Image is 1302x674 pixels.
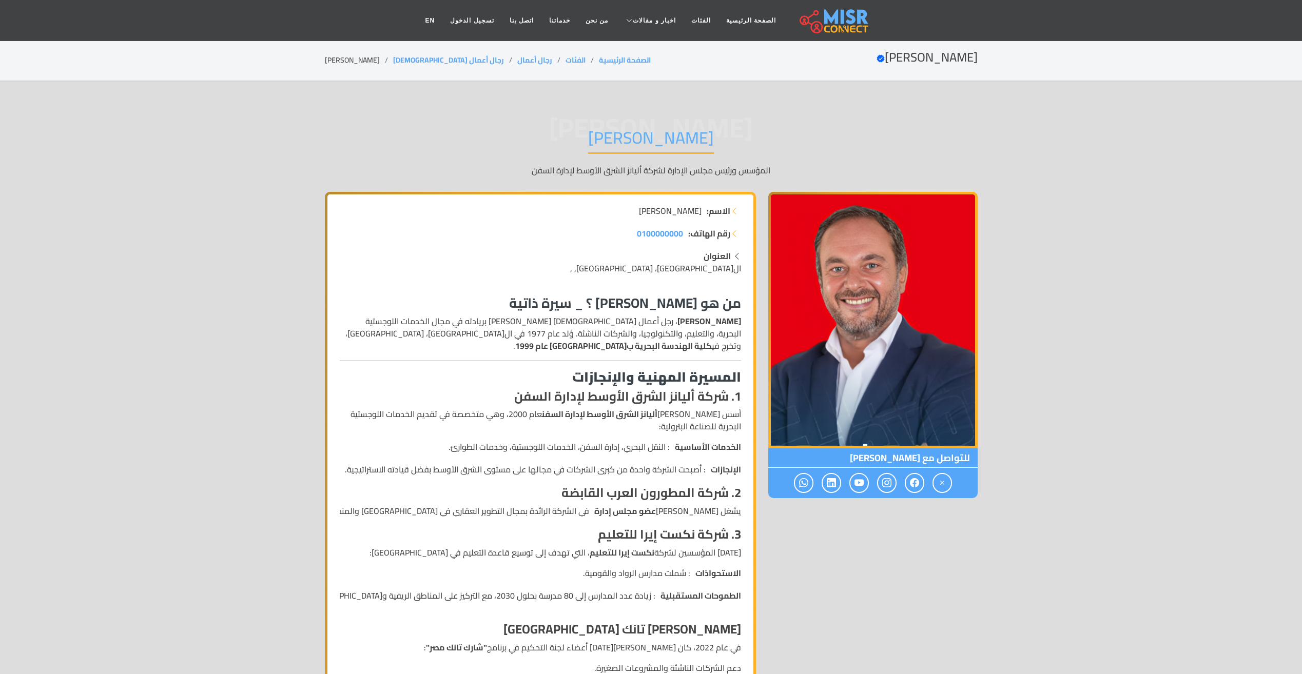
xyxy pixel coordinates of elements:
[325,164,978,176] p: المؤسس ورئيس مجلس الإدارة لشركة أليانز الشرق الأوسط لإدارة السفن
[304,589,741,602] li: : زيادة عدد المدارس إلى 80 مدرسة بحلول 2030، مع التركيز على المناطق الريفية و[GEOGRAPHIC_DATA].
[718,11,784,30] a: الصفحة الرئيسية
[768,192,978,448] img: أحمد طارق خليل
[768,448,978,468] span: للتواصل مع [PERSON_NAME]
[503,618,741,641] strong: [PERSON_NAME] تانك [GEOGRAPHIC_DATA]
[598,523,741,546] strong: 3. شركة نكست إيرا للتعليم
[639,205,702,217] span: [PERSON_NAME]
[442,11,501,30] a: تسجيل الدخول
[515,338,712,353] strong: كلية الهندسة البحرية ب[GEOGRAPHIC_DATA] عام 1999
[800,8,868,33] img: main.misr_connect
[633,16,676,25] span: اخبار و مقالات
[695,567,741,579] strong: الاستحواذات
[340,641,741,653] p: في عام 2022، كان [PERSON_NAME][DATE] أعضاء لجنة التحكيم في برنامج :
[340,546,741,559] p: [DATE] المؤسسين لشركة ، التي تهدف إلى توسيع قاعدة التعليم في [GEOGRAPHIC_DATA]:
[637,226,683,241] span: 0100000000
[675,441,741,453] strong: الخدمات الأساسية
[599,53,651,67] a: الصفحة الرئيسية
[340,441,741,453] li: : النقل البحري، إدارة السفن، الخدمات اللوجستية، وخدمات الطوارئ.
[637,227,683,240] a: 0100000000
[340,505,741,517] li: يشغل [PERSON_NAME] في الشركة الرائدة بمجال التطوير العقاري في [GEOGRAPHIC_DATA] والمنطقة.
[688,227,730,240] strong: رقم الهاتف:
[340,295,741,311] h3: من هو [PERSON_NAME] ؟ _ سيرة ذاتية
[340,408,741,432] p: أسس [PERSON_NAME] عام 2000، وهي متخصصة في تقديم الخدمات اللوجستية البحرية للصناعة البترولية:
[393,53,504,67] a: رجال أعمال [DEMOGRAPHIC_DATA]
[561,481,741,504] strong: 2. شركة المطورون العرب القابضة
[541,11,578,30] a: خدماتنا
[594,505,656,517] strong: عضو مجلس إدارة
[570,261,741,276] span: ال[GEOGRAPHIC_DATA]، [GEOGRAPHIC_DATA], ,
[304,567,741,579] li: : شملت مدارس الرواد والقومية.
[418,11,443,30] a: EN
[590,545,654,560] strong: نكست إيرا للتعليم
[340,463,741,475] li: : أصبحت الشركة واحدة من كبرى الشركات في مجالها على مستوى الشرق الأوسط بفضل قيادته الاستراتيجية.
[572,364,741,389] strong: المسيرة المهنية والإنجازات
[340,315,741,352] p: ، رجل أعمال [DEMOGRAPHIC_DATA] [PERSON_NAME] بريادته في مجال الخدمات اللوجستية البحرية، والتعليم،...
[426,640,487,655] strong: "شارك تانك مصر"
[517,53,552,67] a: رجال أعمال
[704,248,731,264] strong: العنوان
[677,313,741,329] strong: [PERSON_NAME]
[566,53,586,67] a: الفئات
[578,11,616,30] a: من نحن
[660,589,741,602] strong: الطموحات المستقبلية
[711,463,741,475] strong: الإنجازات
[616,11,684,30] a: اخبار و مقالات
[542,406,657,422] strong: أليانز الشرق الأوسط لإدارة السفن
[502,11,541,30] a: اتصل بنا
[877,54,885,63] svg: Verified account
[340,662,741,674] li: دعم الشركات الناشئة والمشروعات الصغيرة.
[684,11,718,30] a: الفئات
[588,128,714,154] h1: [PERSON_NAME]
[325,55,393,66] li: [PERSON_NAME]
[707,205,730,217] strong: الاسم:
[514,385,741,408] strong: 1. شركة أليانز الشرق الأوسط لإدارة السفن
[877,50,978,65] h2: [PERSON_NAME]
